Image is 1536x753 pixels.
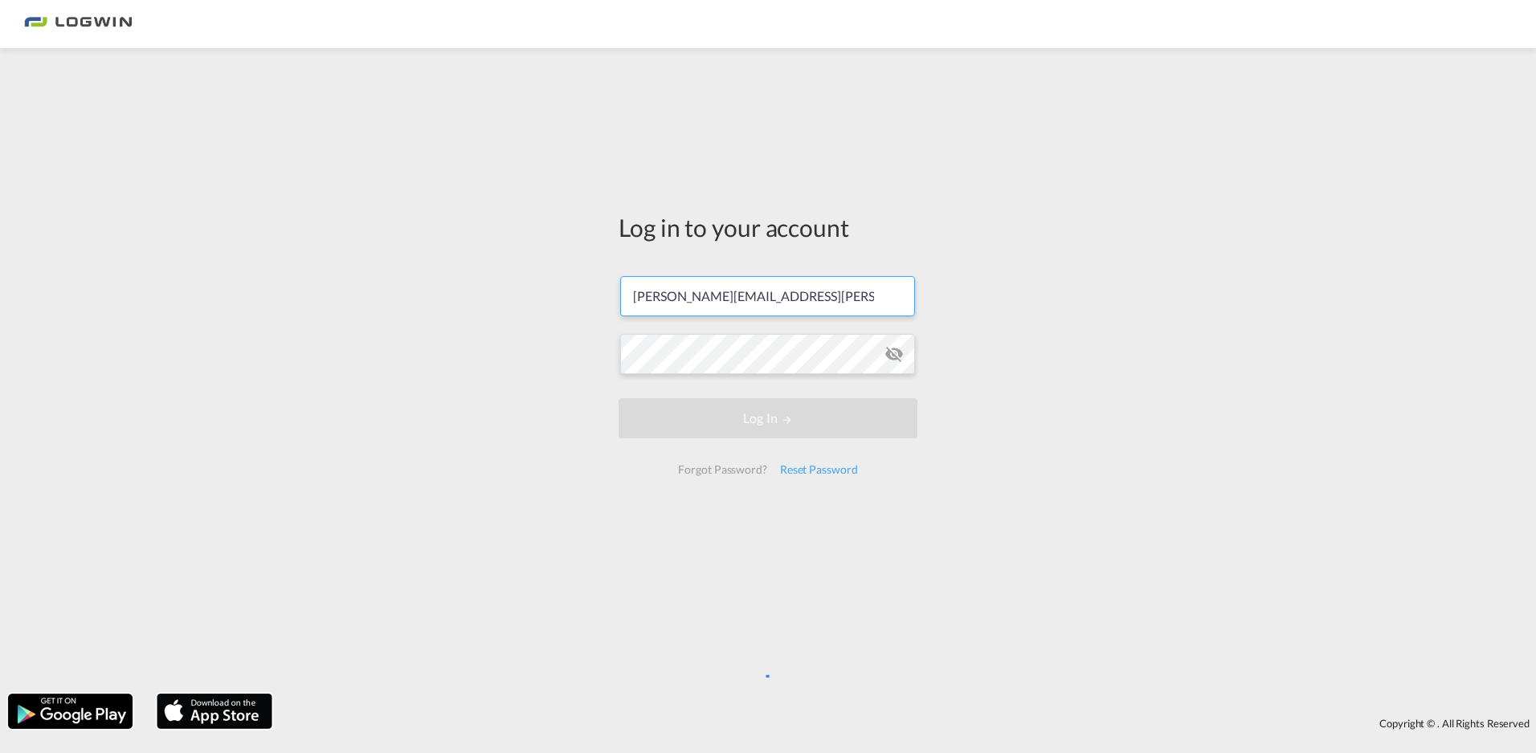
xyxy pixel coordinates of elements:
[24,6,133,43] img: bc73a0e0d8c111efacd525e4c8ad7d32.png
[155,692,274,731] img: apple.png
[672,455,773,484] div: Forgot Password?
[6,692,134,731] img: google.png
[280,710,1536,737] div: Copyright © . All Rights Reserved
[619,210,917,244] div: Log in to your account
[774,455,864,484] div: Reset Password
[619,398,917,438] button: LOGIN
[884,344,904,364] md-icon: icon-eye-off
[620,276,915,316] input: Enter email/phone number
